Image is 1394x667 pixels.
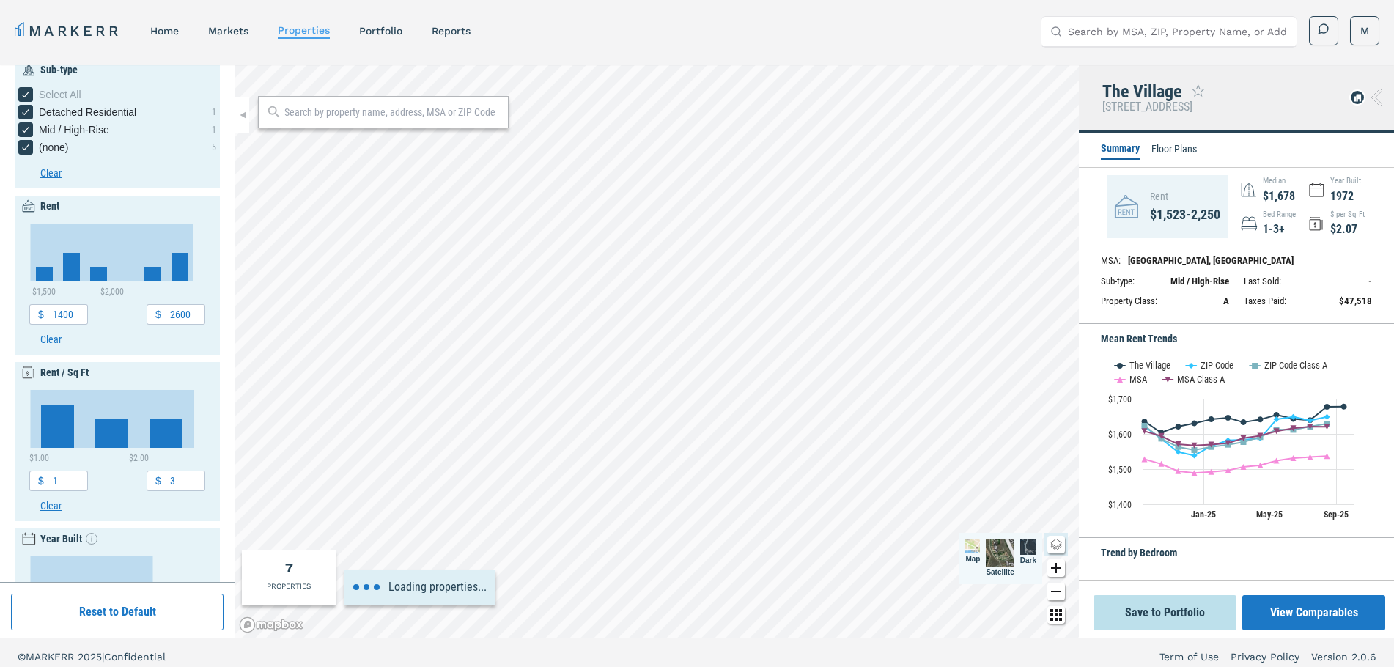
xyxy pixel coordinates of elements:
div: $ per Sq Ft [1330,209,1365,221]
path: Friday, 14 Feb, 17:00, 1,645.98. The Village. [1225,415,1231,421]
li: Floor Plans [1151,141,1197,159]
text: $1,400 [1108,500,1132,510]
div: Satellite [986,539,1014,578]
a: Portfolio [359,25,402,37]
a: home [150,25,179,37]
span: Mid / High-Rise [39,122,109,137]
div: Chart. Highcharts interactive chart. [29,556,205,629]
div: Bed Range [1263,209,1296,221]
button: View Comparables [1242,595,1385,630]
div: Dark [1020,539,1036,578]
button: Zoom in map button [1047,559,1065,577]
path: Saturday, 14 Jun, 18:00, 1,616.19. MSA Class A. [1291,425,1297,431]
span: Confidential [104,651,166,663]
div: The Village [1102,82,1181,101]
div: $47,518 [1339,294,1372,309]
div: 5 [212,141,216,154]
text: $2,000 [100,287,124,297]
h5: [STREET_ADDRESS] [1102,101,1205,113]
a: Privacy Policy [1231,649,1299,664]
path: Saturday, 14 Sep, 18:00, 1,635.58. The Village. [1142,419,1148,424]
svg: Interactive chart [29,390,194,463]
path: $1,600 - $1,800, 2. Histogram. [63,253,80,281]
path: Thursday, 14 Aug, 18:00, 1,536.9. MSA. [1324,453,1330,459]
path: $1.50 - $2.00, 2. Histogram. [95,419,128,448]
svg: Show empty values info icon [86,533,97,545]
div: [object Object] checkbox input [18,87,216,102]
div: Loading properties... [344,570,495,605]
button: Clear button [40,166,216,181]
text: $1,700 [1108,394,1132,405]
svg: Interactive chart [29,224,194,296]
button: Save to Portfolio [1094,595,1236,630]
path: Tuesday, 14 Jan, 17:00, 1,492.16. MSA. [1209,468,1214,474]
div: Year Built [40,531,97,547]
path: Monday, 14 Jul, 18:00, 1,620.98. MSA Class A. [1308,424,1313,430]
path: Saturday, 14 Dec, 17:00, 1,489.13. MSA. [1192,470,1198,476]
div: $1,678 [1263,188,1295,205]
path: Monday, 14 Oct, 18:00, 1,514.92. MSA. [1159,461,1165,467]
div: 1-3+ [1263,221,1296,238]
path: Wednesday, 14 May, 18:00, 1,641.51. ZIP Code. [1274,416,1280,422]
input: Search by property name, address, MSA or ZIP Code [284,105,501,119]
text: $1,600 [1108,430,1132,440]
div: Last Sold : [1244,274,1281,289]
path: Friday, 14 Mar, 18:00, 1,506.5. MSA. [1241,464,1247,470]
h5: Trend by Bedroom [1101,545,1372,561]
div: Taxes Paid : [1244,294,1286,309]
path: Saturday, 14 Dec, 17:00, 1,567.07. MSA Class A. [1192,442,1198,448]
text: $1,500 [32,287,56,297]
button: Show The Village [1115,360,1170,371]
div: $2.07 [1330,221,1365,238]
svg: Interactive chart [29,556,194,629]
a: markets [208,25,248,37]
text: $1.00 [29,453,49,463]
div: Total of properties [285,558,293,578]
button: Other options map button [1047,606,1065,624]
path: Friday, 14 Feb, 17:00, 1,496.51. MSA. [1225,467,1231,473]
path: Saturday, 14 Jun, 18:00, 1,531.43. MSA. [1291,455,1297,461]
path: Wednesday, 14 May, 18:00, 1,523.79. MSA. [1274,457,1280,463]
path: Thursday, 14 Nov, 17:00, 1,570.95. MSA Class A. [1176,441,1181,447]
span: MARKERR [26,651,78,663]
div: Rent [40,199,59,214]
div: Median [1263,175,1295,188]
path: Saturday, 14 Sep, 18:00, 1,607.63. MSA Class A. [1142,428,1148,434]
svg: Interactive chart [1101,347,1361,530]
div: MSA : [1101,254,1121,268]
text: $1,500 [1108,465,1132,475]
path: Saturday, 14 Jun, 18:00, 1,648.34. ZIP Code. [1291,413,1297,419]
text: $2.00 [129,453,149,463]
div: Sub-type [40,62,78,78]
div: Rent [1150,189,1220,204]
button: Zoom out map button [1047,583,1065,600]
span: Detached Residential [39,105,136,119]
button: Change style map button [1047,536,1065,553]
a: MARKERR [15,21,121,41]
a: properties [278,24,330,36]
div: 1 [212,123,216,136]
a: reports [432,25,471,37]
div: Mid / High-Rise checkbox input [18,122,109,137]
path: $2.00 - $2.50, 2. Histogram. [150,419,182,448]
div: - [1368,274,1372,289]
path: Sunday, 14 Sep, 18:00, 1,677.65. The Village. [1341,403,1347,409]
span: 2025 | [78,651,104,663]
div: Chart. Highcharts interactive chart. [29,390,205,463]
path: Tuesday, 14 Jan, 17:00, 1,641.45. The Village. [1209,416,1214,422]
button: Show MSA Class A [1162,374,1225,385]
text: Sep-25 [1324,509,1349,520]
div: Chart. Highcharts interactive chart. [29,224,205,296]
img: View [965,539,980,553]
input: Search by MSA, ZIP, Property Name, or Address [1068,17,1288,46]
button: Reset to Default [11,594,224,630]
a: Mapbox logo [239,616,303,633]
button: Show MSA [1115,374,1147,385]
button: Show ZIP Code Class A [1250,360,1329,371]
canvas: Map [235,65,1079,638]
span: © [18,651,26,663]
div: Sub-type : [1101,274,1135,289]
div: Detached Residential checkbox input [18,105,136,119]
button: Clear button [40,498,216,514]
div: 1 [212,106,216,119]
